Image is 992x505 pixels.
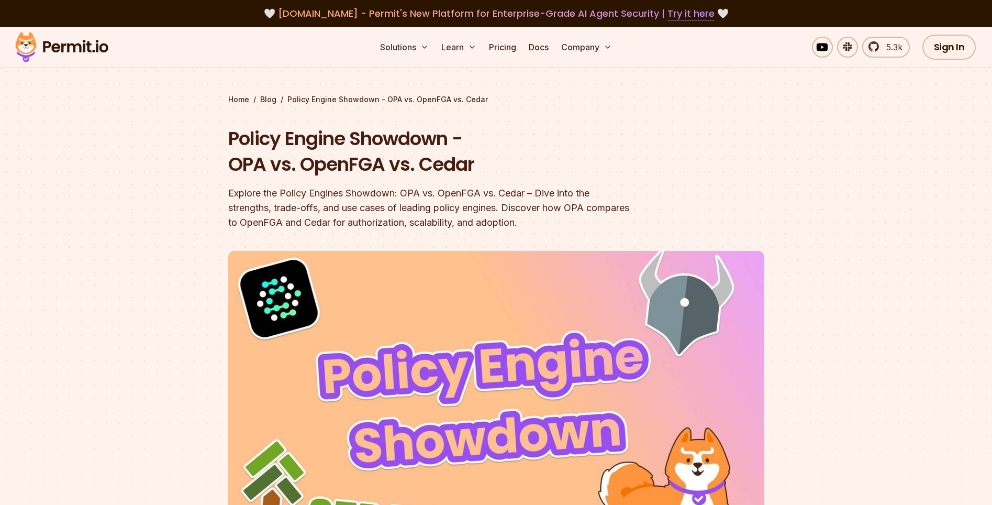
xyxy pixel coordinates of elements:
div: 🤍 🤍 [25,6,967,21]
h1: Policy Engine Showdown - OPA vs. OpenFGA vs. Cedar [228,126,630,178]
a: Sign In [922,35,976,60]
span: [DOMAIN_NAME] - Permit's New Platform for Enterprise-Grade AI Agent Security | [278,7,715,20]
a: Blog [260,94,276,105]
a: Pricing [485,37,520,58]
span: 5.3k [880,41,902,53]
button: Company [557,37,616,58]
a: Docs [525,37,553,58]
button: Learn [437,37,481,58]
a: Try it here [667,7,715,20]
img: Permit logo [10,29,113,65]
div: Explore the Policy Engines Showdown: OPA vs. OpenFGA vs. Cedar – Dive into the strengths, trade-o... [228,186,630,230]
div: / / [228,94,764,105]
a: 5.3k [862,37,910,58]
a: Home [228,94,249,105]
button: Solutions [376,37,433,58]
